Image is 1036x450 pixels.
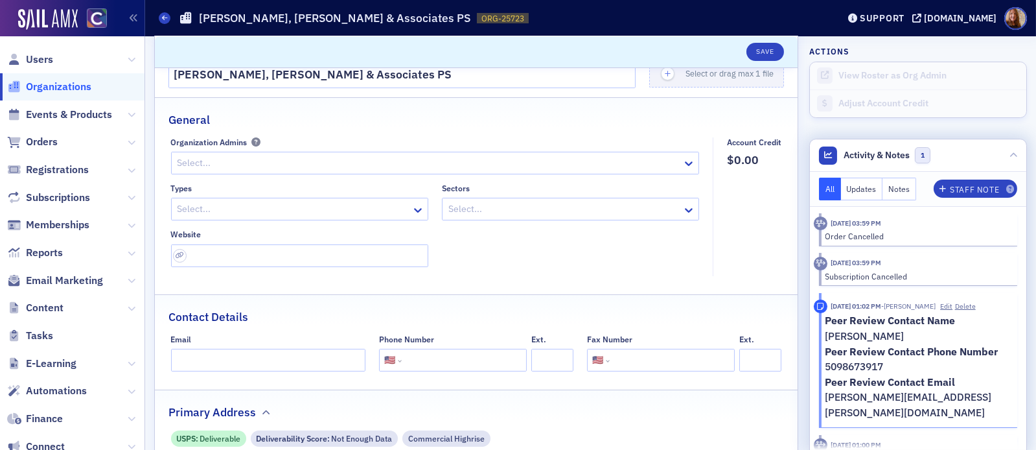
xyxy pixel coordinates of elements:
[26,246,63,260] span: Reports
[825,230,1009,242] div: Order Cancelled
[825,390,1009,420] p: [PERSON_NAME][EMAIL_ADDRESS][PERSON_NAME][DOMAIN_NAME]
[7,108,112,122] a: Events & Products
[825,329,904,342] a: [PERSON_NAME]
[26,329,53,343] span: Tasks
[814,300,827,313] div: Staff Note
[844,148,910,162] span: Activity & Notes
[481,13,524,24] span: ORG-25723
[739,335,754,344] div: Ext.
[171,230,201,239] div: Website
[171,137,247,147] div: Organization Admins
[26,412,63,426] span: Finance
[587,335,632,344] div: Fax Number
[379,335,434,344] div: Phone Number
[18,9,78,30] img: SailAMX
[402,431,490,447] div: Commercial Highrise
[78,8,107,30] a: View Homepage
[831,302,881,311] time: 7/8/2025 01:02 PM
[7,357,76,371] a: E-Learning
[838,98,1020,110] div: Adjust Account Credit
[26,191,90,205] span: Subscriptions
[915,147,931,163] span: 1
[649,59,784,88] button: Select or drag max 1 file
[686,68,774,78] span: Select or drag max 1 file
[934,180,1017,198] button: Staff Note
[825,345,998,358] strong: Peer Review Contact Phone Number
[727,152,781,169] span: $0.00
[825,375,956,388] strong: Peer Review Contact Email
[257,432,332,444] span: Deliverability Score :
[950,186,999,193] div: Staff Note
[199,10,470,26] h1: [PERSON_NAME], [PERSON_NAME] & Associates PS
[819,178,841,200] button: All
[7,218,89,232] a: Memberships
[87,8,107,29] img: SailAMX
[924,12,996,24] div: [DOMAIN_NAME]
[825,359,1009,375] p: 5098673917
[831,440,881,449] time: 3/8/2025 01:00 PM
[955,302,976,312] button: Delete
[7,384,87,398] a: Automations
[727,137,781,147] div: Account Credit
[940,302,952,312] button: Edit
[168,112,210,128] h2: General
[7,191,90,205] a: Subscriptions
[26,53,53,67] span: Users
[7,163,89,177] a: Registrations
[442,184,470,193] div: Sectors
[171,431,246,447] div: USPS: Deliverable
[814,217,827,230] div: Activity
[26,108,112,122] span: Events & Products
[171,335,192,344] div: Email
[251,431,398,447] div: Deliverability Score: Not Enough Data
[746,43,783,61] button: Save
[171,184,192,193] div: Types
[26,357,76,371] span: E-Learning
[7,301,63,315] a: Content
[168,404,256,421] h2: Primary Address
[531,335,546,344] div: Ext.
[841,178,883,200] button: Updates
[7,135,58,149] a: Orders
[7,329,53,343] a: Tasks
[814,257,827,270] div: Activity
[912,14,1001,23] button: [DOMAIN_NAME]
[1004,7,1027,30] span: Profile
[7,412,63,426] a: Finance
[176,432,200,444] span: USPS :
[7,274,103,288] a: Email Marketing
[26,80,91,94] span: Organizations
[810,89,1026,117] a: Adjust Account Credit
[26,218,89,232] span: Memberships
[26,384,87,398] span: Automations
[831,219,881,228] time: 8/12/2025 03:59 PM
[7,53,53,67] a: Users
[860,12,904,24] div: Support
[384,353,395,367] div: 🇺🇸
[825,314,956,327] strong: Peer Review Contact Name
[168,309,248,326] h2: Contact Details
[831,258,881,267] time: 8/12/2025 03:59 PM
[825,270,1009,282] div: Subscription Cancelled
[7,80,91,94] a: Organizations
[26,301,63,315] span: Content
[592,353,603,367] div: 🇺🇸
[882,178,916,200] button: Notes
[26,163,89,177] span: Registrations
[26,135,58,149] span: Orders
[809,45,849,57] h4: Actions
[7,246,63,260] a: Reports
[26,274,103,288] span: Email Marketing
[881,302,936,311] span: Sheila Duggan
